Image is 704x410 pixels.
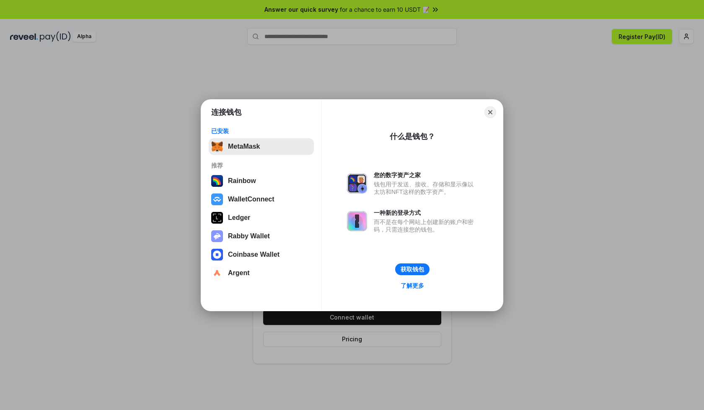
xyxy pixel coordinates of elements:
[209,246,314,263] button: Coinbase Wallet
[211,230,223,242] img: svg+xml,%3Csvg%20xmlns%3D%22http%3A%2F%2Fwww.w3.org%2F2000%2Fsvg%22%20fill%3D%22none%22%20viewBox...
[396,280,429,291] a: 了解更多
[228,269,250,277] div: Argent
[209,209,314,226] button: Ledger
[228,196,274,203] div: WalletConnect
[374,218,478,233] div: 而不是在每个网站上创建新的账户和密码，只需连接您的钱包。
[211,107,241,117] h1: 连接钱包
[211,212,223,224] img: svg+xml,%3Csvg%20xmlns%3D%22http%3A%2F%2Fwww.w3.org%2F2000%2Fsvg%22%20width%3D%2228%22%20height%3...
[228,214,250,222] div: Ledger
[211,141,223,152] img: svg+xml,%3Csvg%20fill%3D%22none%22%20height%3D%2233%22%20viewBox%3D%220%200%2035%2033%22%20width%...
[209,228,314,245] button: Rabby Wallet
[211,193,223,205] img: svg+xml,%3Csvg%20width%3D%2228%22%20height%3D%2228%22%20viewBox%3D%220%200%2028%2028%22%20fill%3D...
[374,209,478,217] div: 一种新的登录方式
[390,132,435,142] div: 什么是钱包？
[401,266,424,273] div: 获取钱包
[228,232,270,240] div: Rabby Wallet
[209,173,314,189] button: Rainbow
[209,138,314,155] button: MetaMask
[374,181,478,196] div: 钱包用于发送、接收、存储和显示像以太坊和NFT这样的数字资产。
[211,175,223,187] img: svg+xml,%3Csvg%20width%3D%22120%22%20height%3D%22120%22%20viewBox%3D%220%200%20120%20120%22%20fil...
[211,267,223,279] img: svg+xml,%3Csvg%20width%3D%2228%22%20height%3D%2228%22%20viewBox%3D%220%200%2028%2028%22%20fill%3D...
[484,106,496,118] button: Close
[228,177,256,185] div: Rainbow
[374,171,478,179] div: 您的数字资产之家
[211,162,311,169] div: 推荐
[228,251,280,258] div: Coinbase Wallet
[395,263,430,275] button: 获取钱包
[211,249,223,260] img: svg+xml,%3Csvg%20width%3D%2228%22%20height%3D%2228%22%20viewBox%3D%220%200%2028%2028%22%20fill%3D...
[347,173,367,193] img: svg+xml,%3Csvg%20xmlns%3D%22http%3A%2F%2Fwww.w3.org%2F2000%2Fsvg%22%20fill%3D%22none%22%20viewBox...
[228,143,260,150] div: MetaMask
[401,282,424,289] div: 了解更多
[209,191,314,208] button: WalletConnect
[211,127,311,135] div: 已安装
[347,211,367,231] img: svg+xml,%3Csvg%20xmlns%3D%22http%3A%2F%2Fwww.w3.org%2F2000%2Fsvg%22%20fill%3D%22none%22%20viewBox...
[209,265,314,281] button: Argent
